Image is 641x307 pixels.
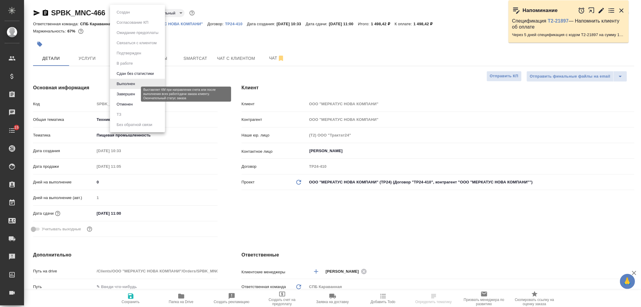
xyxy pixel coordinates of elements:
[115,50,143,57] button: Подтвержден
[512,32,625,38] p: Через 5 дней спецификация с кодом Т2-21897 на сумму 16928.37 RUB будет просрочена
[115,70,156,77] button: Сдан без статистики
[115,19,150,26] button: Согласование КП
[588,4,595,17] button: Открыть в новой вкладке
[548,18,569,23] a: Т2-21897
[115,121,154,128] button: Без обратной связи
[523,8,558,14] p: Напоминание
[115,101,135,108] button: Отменен
[115,9,132,16] button: Создан
[115,81,137,87] button: Выполнен
[618,7,625,14] button: Закрыть
[115,60,135,67] button: В работе
[115,29,160,36] button: Ожидание предоплаты
[512,18,625,30] p: Спецификация — Напомнить клиенту об оплате
[115,91,137,97] button: Завершен
[115,40,158,46] button: Связаться с клиентом
[115,111,123,118] button: ТЗ
[608,7,615,14] button: Перейти в todo
[598,7,605,14] button: Редактировать
[578,7,585,14] button: Отложить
